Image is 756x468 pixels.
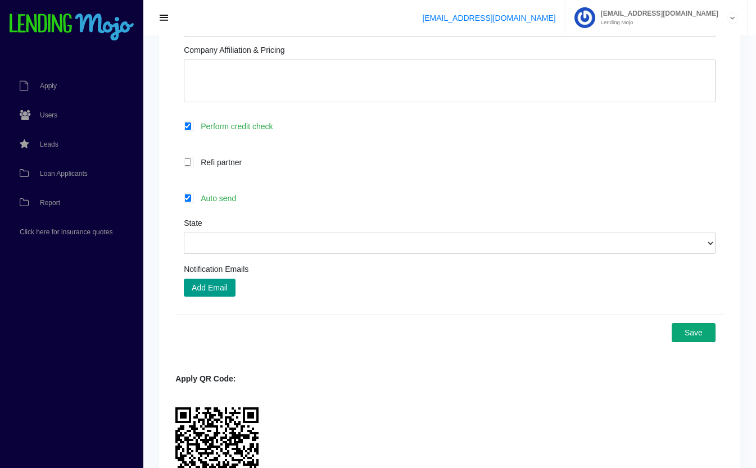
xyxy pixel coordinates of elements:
[595,20,718,25] small: Lending Mojo
[8,13,135,42] img: logo-small.png
[40,112,57,119] span: Users
[195,156,716,169] label: Refi partner
[422,13,555,22] a: [EMAIL_ADDRESS][DOMAIN_NAME]
[672,323,716,342] button: Save
[184,265,248,273] label: Notification Emails
[195,192,716,205] label: Auto send
[40,199,60,206] span: Report
[40,83,57,89] span: Apply
[175,373,724,385] div: Apply QR Code:
[184,46,285,54] label: Company Affiliation & Pricing
[20,229,112,235] span: Click here for insurance quotes
[574,7,595,28] img: Profile image
[40,170,88,177] span: Loan Applicants
[195,120,716,133] label: Perform credit check
[184,279,236,297] button: Add Email
[595,10,718,17] span: [EMAIL_ADDRESS][DOMAIN_NAME]
[184,219,202,227] label: State
[40,141,58,148] span: Leads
